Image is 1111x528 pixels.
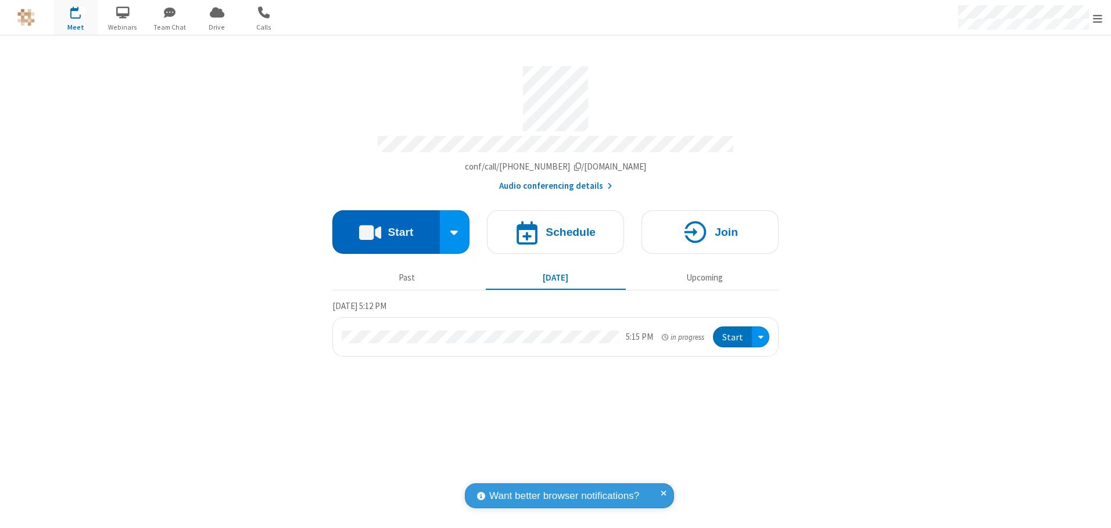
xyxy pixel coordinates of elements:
[17,9,35,26] img: QA Selenium DO NOT DELETE OR CHANGE
[54,22,98,33] span: Meet
[1082,498,1102,520] iframe: Chat
[78,6,86,15] div: 1
[242,22,286,33] span: Calls
[337,267,477,289] button: Past
[332,210,440,254] button: Start
[487,210,624,254] button: Schedule
[465,160,647,174] button: Copy my meeting room linkCopy my meeting room link
[752,326,769,348] div: Open menu
[388,227,413,238] h4: Start
[715,227,738,238] h4: Join
[499,179,612,193] button: Audio conferencing details
[332,300,386,311] span: [DATE] 5:12 PM
[148,22,192,33] span: Team Chat
[713,326,752,348] button: Start
[332,299,779,357] section: Today's Meetings
[662,332,704,343] em: in progress
[440,210,470,254] div: Start conference options
[486,267,626,289] button: [DATE]
[626,331,653,344] div: 5:15 PM
[465,161,647,172] span: Copy my meeting room link
[641,210,779,254] button: Join
[546,227,596,238] h4: Schedule
[332,58,779,193] section: Account details
[489,489,639,504] span: Want better browser notifications?
[635,267,775,289] button: Upcoming
[101,22,145,33] span: Webinars
[195,22,239,33] span: Drive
